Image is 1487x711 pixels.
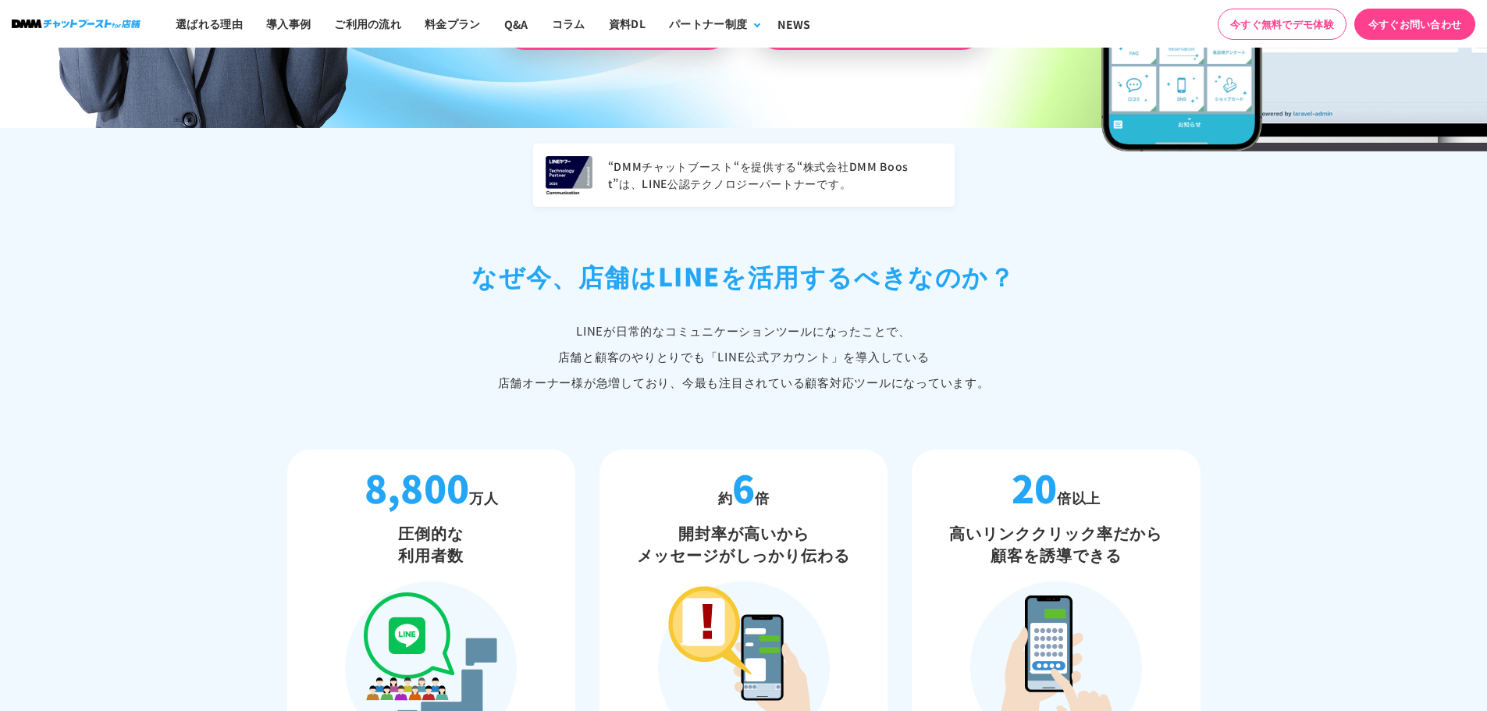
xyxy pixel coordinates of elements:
[1354,9,1475,40] a: 今すぐお問い合わせ
[1012,460,1058,514] strong: 20
[295,522,568,566] h3: 圧倒的な 利用者数
[607,465,880,510] p: 約 倍
[546,156,592,194] img: LINEヤフー Technology Partner 2025
[287,257,1201,294] h2: なぜ今、店舗は LINEを活用するべきなのか？
[732,460,755,514] strong: 6
[669,16,747,32] div: パートナー制度
[287,318,1201,395] p: LINEが日常的なコミュニケーションツールになったことで、 店舗と顧客のやりとりでも「LINE公式アカウント」 を導入している 店舗オーナー様が急増しており、今最も注目されている顧客対応ツールに...
[607,522,880,566] h3: 開封率が高いから メッセージがしっかり伝わる
[295,465,568,510] p: 万人
[920,522,1193,566] h3: 高いリンククリック率だから 顧客を誘導できる
[12,20,141,28] img: ロゴ
[365,460,470,514] strong: 8,800
[608,158,942,193] p: “DMMチャットブースト“を提供する“株式会社DMM Boost”は、LINE公認テクノロジーパートナーです。
[1218,9,1346,40] a: 今すぐ無料でデモ体験
[920,465,1193,510] p: 倍以上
